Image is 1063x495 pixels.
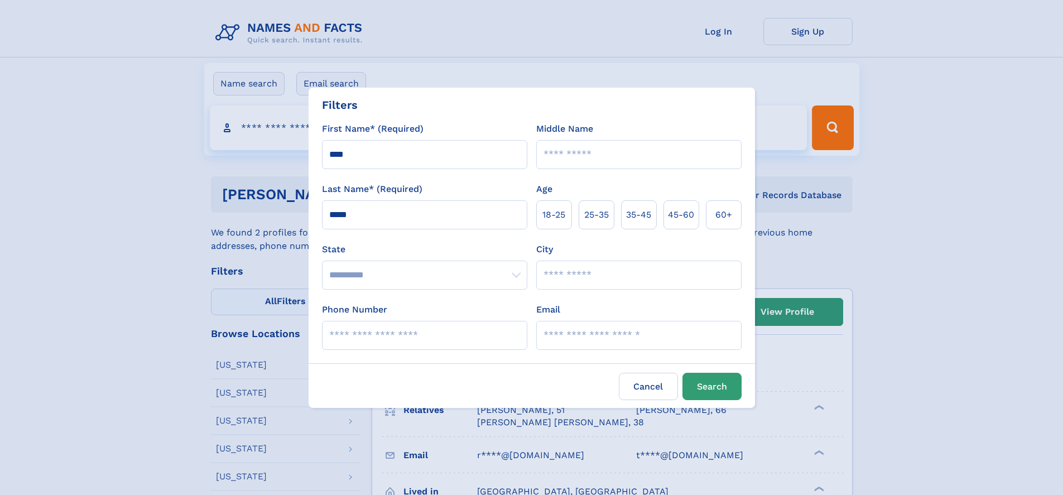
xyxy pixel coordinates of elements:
span: 25‑35 [584,208,609,222]
label: First Name* (Required) [322,122,424,136]
label: Age [536,182,552,196]
label: State [322,243,527,256]
label: Cancel [619,373,678,400]
span: 45‑60 [668,208,694,222]
span: 18‑25 [542,208,565,222]
span: 60+ [715,208,732,222]
label: Phone Number [322,303,387,316]
label: Email [536,303,560,316]
label: Middle Name [536,122,593,136]
button: Search [682,373,742,400]
div: Filters [322,97,358,113]
label: City [536,243,553,256]
label: Last Name* (Required) [322,182,422,196]
span: 35‑45 [626,208,651,222]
